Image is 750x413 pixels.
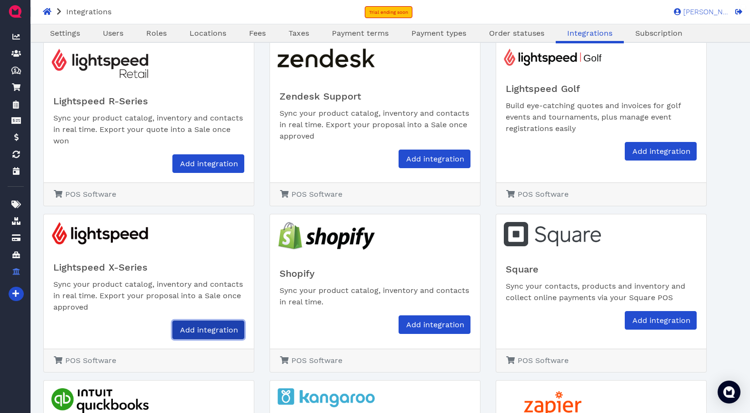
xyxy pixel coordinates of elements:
a: Roles [135,28,178,39]
h5: Lightspeed X-Series [53,262,244,273]
span: Add integration [631,147,690,156]
a: Add integration [399,315,470,334]
a: Add integration [172,321,244,339]
span: Integrations [567,29,612,38]
img: lightspeed_retail_logo.png [44,41,149,86]
span: POS Software [291,190,342,199]
span: Payment types [411,29,466,38]
a: Add integration [172,154,244,173]
span: Users [103,29,123,38]
a: Order statuses [478,28,556,39]
a: Fees [238,28,277,39]
span: Square [506,263,539,275]
a: Add integration [625,311,697,330]
span: Trial ending soon [369,10,408,15]
a: Payment types [400,28,478,39]
span: Sync your product catalog, inventory and contacts in real time. [280,286,469,306]
span: Sync your product catalog, inventory and contacts in real time. Export your proposal into a Sale ... [53,280,243,312]
a: Subscription [624,28,694,39]
span: Add integration [405,154,464,163]
span: Sync your contacts, products and inventory and collect online payments via your Square POS [506,282,685,302]
span: Add integration [179,325,238,334]
span: Sync your product catalog, inventory and contacts in real time. Export your quote into a Sale onc... [53,113,243,145]
a: Taxes [277,28,320,39]
a: Integrations [556,28,624,39]
span: Integrations [66,7,111,16]
span: Taxes [289,29,309,38]
img: zendesk_support_logo.png [270,41,375,81]
span: Payment terms [332,29,389,38]
span: Add integration [631,316,690,325]
span: Fees [249,29,266,38]
span: POS Software [65,190,116,199]
img: lightspeed_logo.png [44,214,149,252]
span: Settings [50,29,80,38]
img: lsgolf_logo.svg [496,41,601,73]
a: Payment terms [320,28,400,39]
img: shopify_logo.png [270,214,375,258]
span: Subscription [635,29,682,38]
h5: Lightspeed R-Series [53,95,244,107]
span: POS Software [65,356,116,365]
img: square_logo.png [496,214,601,254]
a: Locations [178,28,238,39]
tspan: $ [14,68,17,72]
a: [PERSON_NAME] [669,7,729,16]
span: Sync your product catalog, inventory and contacts in real time. Export your proposal into a Sale ... [280,109,469,141]
a: Settings [39,28,91,39]
span: Order statuses [489,29,544,38]
div: Open Intercom Messenger [718,381,740,403]
span: Add integration [405,320,464,329]
span: Locations [190,29,226,38]
a: Add integration [625,142,697,161]
a: Users [91,28,135,39]
span: Roles [146,29,167,38]
span: Shopify [280,268,315,279]
span: POS Software [291,356,342,365]
a: Add integration [399,150,470,168]
h5: Zendesk Support [280,91,470,102]
a: Trial ending soon [365,6,412,18]
img: QuoteM_icon_flat.png [8,4,23,19]
span: Add integration [179,159,238,168]
span: POS Software [518,356,569,365]
span: POS Software [518,190,569,199]
span: Build eye-catching quotes and invoices for golf events and tournaments, plus manage event registr... [506,101,680,133]
span: [PERSON_NAME] [681,9,729,16]
span: Lightspeed Golf [506,83,580,94]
